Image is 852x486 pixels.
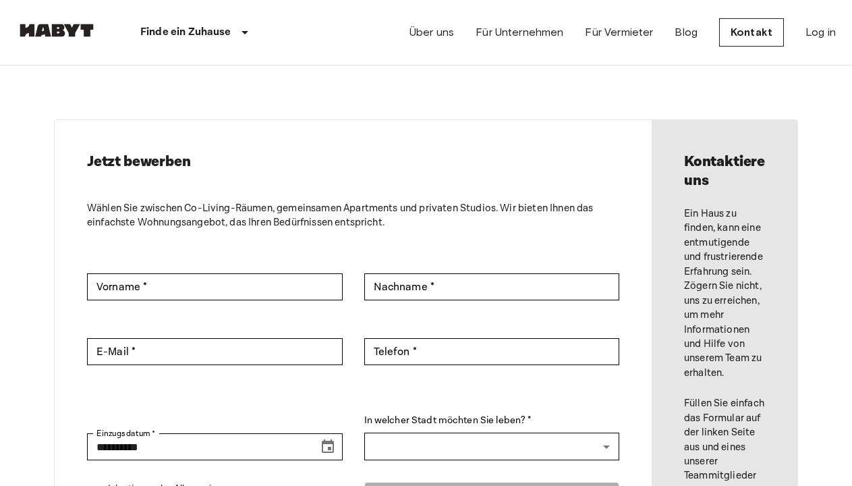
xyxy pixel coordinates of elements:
label: In welcher Stadt möchten Sie leben? * [364,414,620,428]
h2: Jetzt bewerben [87,153,619,171]
a: Für Vermieter [585,24,653,40]
h2: Kontaktiere uns [684,153,765,190]
p: Wählen Sie zwischen Co-Living-Räumen, gemeinsamen Apartments und privaten Studios. Wir bieten Ihn... [87,201,619,230]
p: Ein Haus zu finden, kann eine entmutigende und frustrierende Erfahrung sein. Zögern Sie nicht, un... [684,207,765,380]
p: Finde ein Zuhause [140,24,231,40]
a: Blog [675,24,698,40]
label: Einzugsdatum [96,427,156,439]
a: Für Unternehmen [476,24,563,40]
img: Habyt [16,24,97,37]
a: Über uns [409,24,454,40]
a: Kontakt [719,18,784,47]
button: Choose date, selected date is Aug 19, 2025 [314,433,341,460]
a: Log in [805,24,836,40]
